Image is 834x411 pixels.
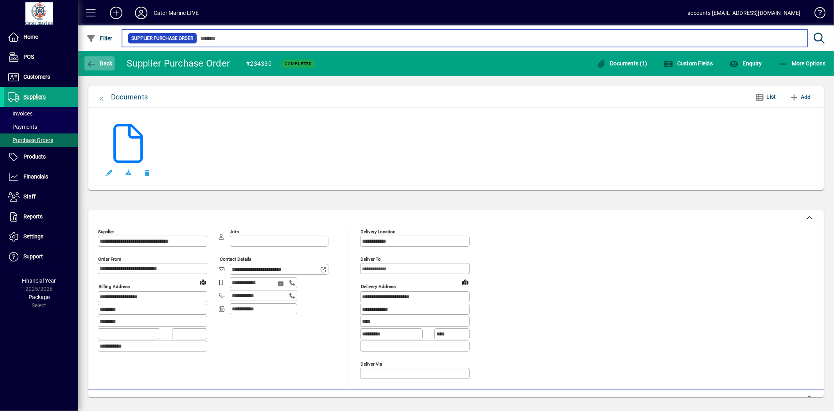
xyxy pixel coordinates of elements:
a: View on map [197,276,209,288]
mat-label: Deliver To [361,256,381,262]
a: Customers [4,67,78,87]
a: Invoices [4,107,78,120]
span: Invoices [8,110,32,117]
mat-label: Attn [230,229,239,234]
span: Filter [86,35,113,41]
a: Purchase Orders [4,133,78,147]
a: Financials [4,167,78,187]
button: Filter [84,31,115,45]
span: Enquiry [729,60,762,67]
span: Reports [23,213,43,220]
span: Back [86,60,113,67]
a: Payments [4,120,78,133]
span: Package [29,294,50,300]
a: Support [4,247,78,267]
span: List [767,94,776,100]
span: Payments [8,124,37,130]
button: Enquiry [727,56,764,70]
mat-label: Delivery Location [361,229,395,234]
a: Settings [4,227,78,247]
mat-label: Order from [98,256,121,262]
span: Completed [285,61,312,66]
span: POS [23,54,34,60]
a: Home [4,27,78,47]
button: Send SMS [272,274,291,293]
app-page-header-button: Back [78,56,121,70]
span: Financials [23,173,48,180]
a: Knowledge Base [809,2,824,27]
button: Close [92,88,111,106]
div: #234330 [246,58,272,70]
span: Purchase Orders [8,137,53,143]
span: More Options [778,60,826,67]
mat-label: Supplier [98,229,114,234]
span: Supplier Purchase Order [131,34,194,42]
div: Documents [111,91,148,103]
div: accounts [EMAIL_ADDRESS][DOMAIN_NAME] [688,7,801,19]
button: Custom Fields [662,56,715,70]
span: Custom Fields [664,60,713,67]
span: Suppliers [23,94,46,100]
a: Reports [4,207,78,227]
div: Cater Marine LIVE [154,7,199,19]
button: Profile [129,6,154,20]
span: Settings [23,233,43,240]
a: Download [119,163,138,182]
button: Documents (1) [595,56,649,70]
span: Add [789,91,811,103]
span: Products [23,153,46,160]
span: Staff [23,193,36,200]
button: More Options [777,56,828,70]
span: Customers [23,74,50,80]
button: Add [786,90,814,104]
div: Supplier Purchase Order [127,57,230,70]
a: View on map [459,276,472,288]
mat-label: Deliver via [361,361,382,366]
span: Home [23,34,38,40]
button: Edit [100,163,119,182]
span: Documents (1) [597,60,647,67]
button: List [749,90,782,104]
button: Back [84,56,115,70]
span: Support [23,253,43,260]
a: POS [4,47,78,67]
span: Financial Year [22,278,56,284]
a: Products [4,147,78,167]
a: Staff [4,187,78,207]
button: Remove [138,163,156,182]
button: Add [104,6,129,20]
